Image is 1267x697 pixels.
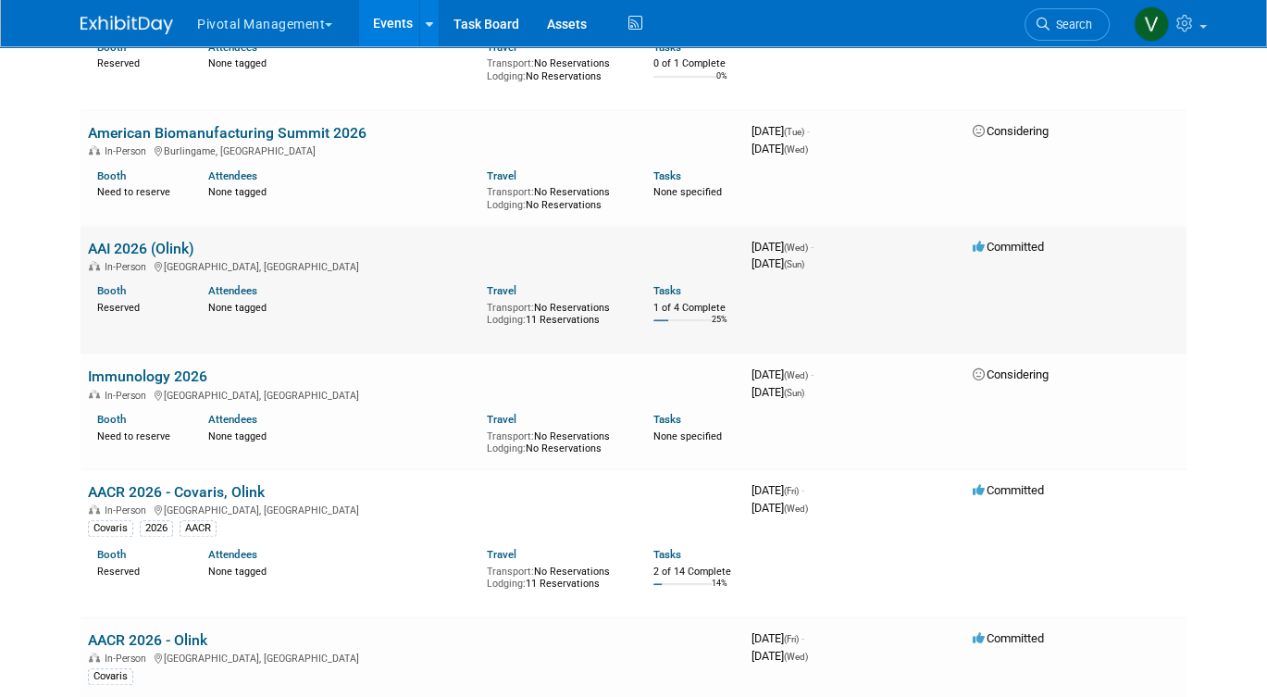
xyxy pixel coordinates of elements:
[97,169,126,182] a: Booth
[973,367,1049,381] span: Considering
[97,298,180,315] div: Reserved
[653,566,737,579] div: 2 of 14 Complete
[180,520,217,537] div: AACR
[653,284,681,297] a: Tasks
[487,413,516,426] a: Travel
[105,261,152,273] span: In-Person
[752,385,804,399] span: [DATE]
[487,314,526,326] span: Lodging:
[89,390,100,399] img: In-Person Event
[208,298,472,315] div: None tagged
[487,562,626,591] div: No Reservations 11 Reservations
[88,502,737,517] div: [GEOGRAPHIC_DATA], [GEOGRAPHIC_DATA]
[1025,8,1110,41] a: Search
[487,186,534,198] span: Transport:
[653,57,737,70] div: 0 of 1 Complete
[784,370,808,380] span: (Wed)
[712,315,727,340] td: 25%
[487,430,534,442] span: Transport:
[653,169,681,182] a: Tasks
[752,649,808,663] span: [DATE]
[105,145,152,157] span: In-Person
[653,41,681,54] a: Tasks
[487,54,626,82] div: No Reservations No Reservations
[88,631,207,649] a: AACR 2026 - Olink
[208,284,257,297] a: Attendees
[653,186,722,198] span: None specified
[97,562,180,579] div: Reserved
[88,143,737,157] div: Burlingame, [GEOGRAPHIC_DATA]
[487,427,626,455] div: No Reservations No Reservations
[784,127,804,137] span: (Tue)
[752,631,804,645] span: [DATE]
[1134,6,1169,42] img: Valerie Weld
[801,631,804,645] span: -
[208,54,472,70] div: None tagged
[88,668,133,685] div: Covaris
[487,57,534,69] span: Transport:
[487,284,516,297] a: Travel
[653,548,681,561] a: Tasks
[653,413,681,426] a: Tasks
[752,483,804,497] span: [DATE]
[89,145,100,155] img: In-Person Event
[784,486,799,496] span: (Fri)
[97,41,126,54] a: Booth
[208,427,472,443] div: None tagged
[97,182,180,199] div: Need to reserve
[784,388,804,398] span: (Sun)
[801,483,804,497] span: -
[88,387,737,402] div: [GEOGRAPHIC_DATA], [GEOGRAPHIC_DATA]
[487,298,626,327] div: No Reservations 11 Reservations
[752,501,808,515] span: [DATE]
[88,483,265,501] a: AACR 2026 - Covaris, Olink
[487,566,534,578] span: Transport:
[653,302,737,315] div: 1 of 4 Complete
[487,302,534,314] span: Transport:
[752,367,814,381] span: [DATE]
[784,652,808,662] span: (Wed)
[784,243,808,253] span: (Wed)
[487,199,526,211] span: Lodging:
[653,430,722,442] span: None specified
[208,413,257,426] a: Attendees
[208,169,257,182] a: Attendees
[89,261,100,270] img: In-Person Event
[88,124,366,142] a: American Biomanufacturing Summit 2026
[88,258,737,273] div: [GEOGRAPHIC_DATA], [GEOGRAPHIC_DATA]
[487,442,526,454] span: Lodging:
[752,142,808,156] span: [DATE]
[208,548,257,561] a: Attendees
[487,70,526,82] span: Lodging:
[487,182,626,211] div: No Reservations No Reservations
[784,144,808,155] span: (Wed)
[973,631,1044,645] span: Committed
[88,650,737,665] div: [GEOGRAPHIC_DATA], [GEOGRAPHIC_DATA]
[97,548,126,561] a: Booth
[487,578,526,590] span: Lodging:
[105,504,152,517] span: In-Person
[811,367,814,381] span: -
[89,653,100,662] img: In-Person Event
[973,240,1044,254] span: Committed
[97,413,126,426] a: Booth
[784,504,808,514] span: (Wed)
[752,256,804,270] span: [DATE]
[712,579,727,604] td: 14%
[784,634,799,644] span: (Fri)
[88,367,207,385] a: Immunology 2026
[89,504,100,514] img: In-Person Event
[208,562,472,579] div: None tagged
[208,41,257,54] a: Attendees
[807,124,810,138] span: -
[1050,18,1092,31] span: Search
[973,483,1044,497] span: Committed
[88,240,194,257] a: AAI 2026 (Olink)
[88,520,133,537] div: Covaris
[105,390,152,402] span: In-Person
[208,182,472,199] div: None tagged
[784,259,804,269] span: (Sun)
[752,124,810,138] span: [DATE]
[716,71,727,96] td: 0%
[97,284,126,297] a: Booth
